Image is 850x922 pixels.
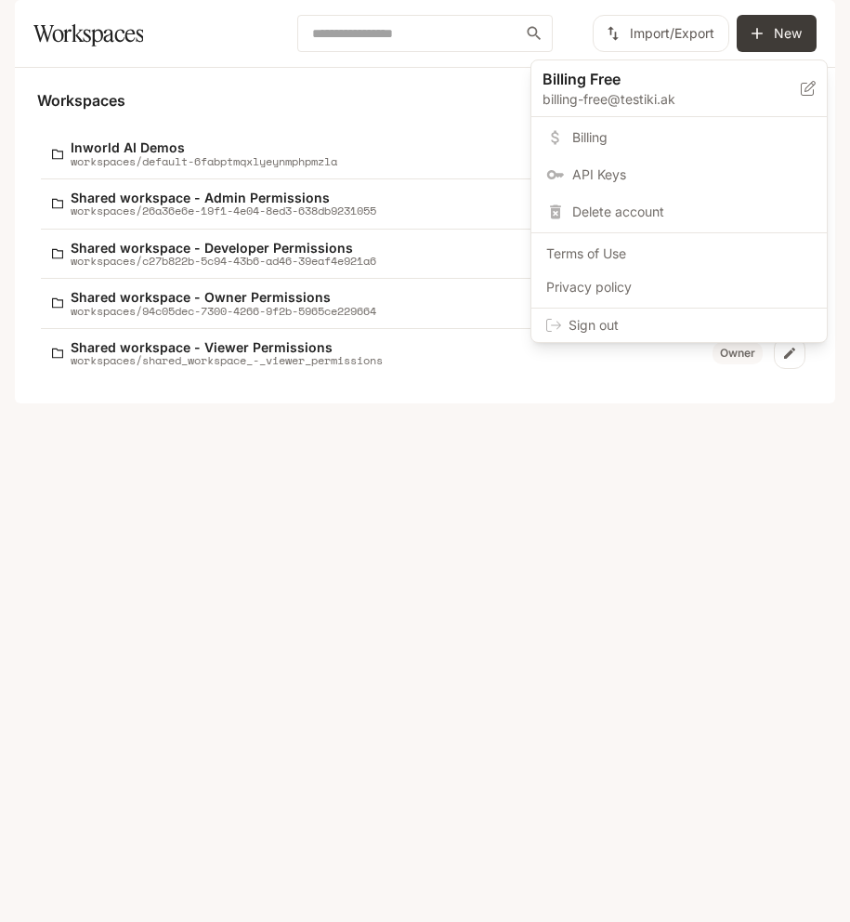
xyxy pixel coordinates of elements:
p: billing-free@testiki.ak [543,90,801,109]
a: Billing [535,121,823,154]
p: Billing Free [543,68,771,90]
span: Sign out [569,316,812,335]
div: Billing Freebilling-free@testiki.ak [531,60,827,117]
div: Delete account [535,195,823,229]
a: Terms of Use [535,237,823,270]
a: API Keys [535,158,823,191]
span: Privacy policy [546,278,812,296]
span: Terms of Use [546,244,812,263]
a: Privacy policy [535,270,823,304]
div: Sign out [531,309,827,342]
span: Delete account [572,203,812,221]
span: Billing [572,128,812,147]
span: API Keys [572,165,812,184]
